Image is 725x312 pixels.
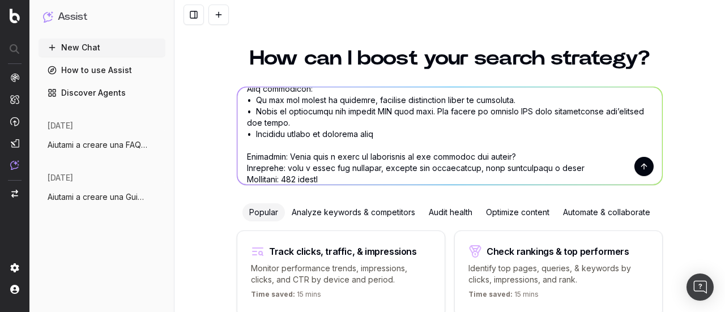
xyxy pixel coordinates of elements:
[10,8,20,23] img: Botify logo
[479,203,556,221] div: Optimize content
[43,11,53,22] img: Assist
[10,73,19,82] img: Analytics
[251,263,431,285] p: Monitor performance trends, impressions, clicks, and CTR by device and period.
[285,203,422,221] div: Analyze keywords & competitors
[237,48,663,69] h1: How can I boost your search strategy?
[11,190,18,198] img: Switch project
[468,263,649,285] p: Identify top pages, queries, & keywords by clicks, impressions, and rank.
[10,117,19,126] img: Activation
[39,84,165,102] a: Discover Agents
[269,247,417,256] div: Track clicks, traffic, & impressions
[10,160,19,170] img: Assist
[242,203,285,221] div: Popular
[556,203,657,221] div: Automate & collaborate
[10,95,19,104] img: Intelligence
[39,39,165,57] button: New Chat
[10,285,19,294] img: My account
[251,290,295,298] span: Time saved:
[48,172,73,183] span: [DATE]
[39,188,165,206] button: Aiutami a creare una Guida da zero per i
[39,136,165,154] button: Aiutami a creare una FAQ da zero per il
[39,61,165,79] a: How to use Assist
[48,191,147,203] span: Aiutami a creare una Guida da zero per i
[10,139,19,148] img: Studio
[487,247,629,256] div: Check rankings & top performers
[468,290,513,298] span: Time saved:
[468,290,539,304] p: 15 mins
[48,120,73,131] span: [DATE]
[251,290,321,304] p: 15 mins
[10,263,19,272] img: Setting
[58,9,87,25] h1: Assist
[43,9,161,25] button: Assist
[686,273,714,301] div: Open Intercom Messenger
[422,203,479,221] div: Audit health
[48,139,147,151] span: Aiutami a creare una FAQ da zero per il
[237,87,662,185] textarea: 3.Loremipsu dolorsita co adip Elitsed d eiusmo tem INC ut labo etd ma aliq EnimadmiNimven.qu nos ...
